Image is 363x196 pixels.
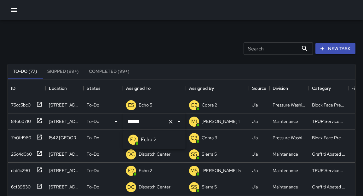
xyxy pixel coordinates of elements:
[273,118,298,124] div: Maintenance
[252,167,258,174] div: Jia
[49,135,80,141] div: 1542 Broadway
[128,167,134,175] p: E2
[9,148,32,157] div: 25c4d0b0
[252,151,258,157] div: Jia
[126,79,151,97] div: Assigned To
[141,136,157,143] p: Echo 2
[87,102,99,108] p: To-Do
[273,135,306,141] div: Pressure Washing
[312,184,345,190] div: Graffiti Abated Large
[202,135,217,141] p: Cobra 3
[269,79,309,97] div: Division
[46,79,84,97] div: Location
[9,132,31,141] div: 7b0fd980
[186,79,249,97] div: Assigned By
[139,151,170,157] p: Dispatch Center
[191,101,198,109] p: C2
[166,117,175,126] button: Clear
[49,118,80,124] div: 2216 Broadway
[84,79,123,97] div: Status
[273,184,298,190] div: Maintenance
[312,135,345,141] div: Block Face Pressure Washed
[87,151,99,157] p: To-Do
[84,64,135,79] button: Completed (99+)
[128,101,134,109] p: E5
[252,118,258,124] div: Jia
[202,102,217,108] p: Cobra 2
[252,102,258,108] div: Jia
[11,79,15,97] div: ID
[49,102,80,108] div: 1601 San Pablo Avenue
[202,167,241,174] p: [PERSON_NAME] 5
[273,102,306,108] div: Pressure Washing
[191,151,197,158] p: S5
[273,79,288,97] div: Division
[9,116,31,124] div: 84660710
[123,79,186,97] div: Assigned To
[191,134,198,142] p: C3
[139,102,152,108] p: Echo 5
[312,118,345,124] div: TPUP Service Requested
[249,79,269,97] div: Source
[127,151,135,158] p: DC
[139,167,152,174] p: Echo 2
[252,135,258,141] div: Jia
[49,79,67,97] div: Location
[127,183,135,191] p: DC
[252,184,258,190] div: Jia
[9,99,31,108] div: 75cc5bc0
[8,64,42,79] button: To-Do (77)
[8,79,46,97] div: ID
[252,79,266,97] div: Source
[273,167,298,174] div: Maintenance
[9,165,30,174] div: dab1c290
[312,102,345,108] div: Block Face Pressure Washed
[9,181,31,190] div: 6cf39530
[312,151,345,157] div: Graffiti Abated Large
[315,43,355,55] button: New Task
[312,167,345,174] div: TPUP Service Requested
[87,118,99,124] p: To-Do
[273,151,298,157] div: Maintenance
[189,79,214,97] div: Assigned By
[49,184,80,190] div: 519 17th Street
[191,118,197,125] p: M1
[202,184,217,190] p: Sierra 5
[175,117,183,126] button: Close
[87,167,99,174] p: To-Do
[49,151,80,157] div: 550 18th Street
[130,136,136,143] p: E2
[87,135,99,141] p: To-Do
[312,79,331,97] div: Category
[309,79,348,97] div: Category
[202,151,217,157] p: Sierra 5
[87,184,99,190] p: To-Do
[191,183,197,191] p: S5
[190,167,198,175] p: M5
[87,79,101,97] div: Status
[202,118,239,124] p: [PERSON_NAME] 1
[49,167,80,174] div: 2305 Webster Street
[139,184,170,190] p: Dispatch Center
[42,64,84,79] button: Skipped (99+)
